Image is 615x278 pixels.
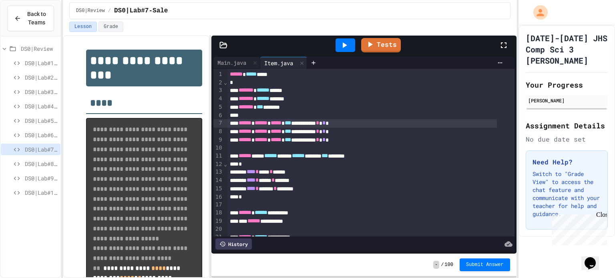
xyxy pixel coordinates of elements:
[213,119,223,128] div: 7
[213,225,223,233] div: 20
[114,6,168,16] span: DS0|Lab#7-Sale
[526,79,608,90] h2: Your Progress
[25,59,57,67] span: DS0|Lab#1-Duplicate Count
[213,185,223,193] div: 15
[213,152,223,160] div: 11
[533,170,601,218] p: Switch to "Grade View" to access the chat feature and communicate with your teacher for help and ...
[69,22,97,32] button: Lesson
[441,262,444,268] span: /
[528,97,605,104] div: [PERSON_NAME]
[223,79,227,86] span: Fold line
[525,3,550,22] div: My Account
[526,134,608,144] div: No due date set
[213,128,223,136] div: 8
[3,3,55,51] div: Chat with us now!Close
[466,262,504,268] span: Submit Answer
[25,145,57,154] span: DS0|Lab#7-Sale
[213,160,223,168] div: 12
[361,38,401,52] a: Tests
[213,193,223,201] div: 16
[25,174,57,182] span: DS0|Lab#9-Factorial
[213,176,223,185] div: 14
[213,168,223,176] div: 13
[25,160,57,168] span: DS0|Lab#8-Bank
[21,44,57,53] span: DS0|Review
[25,188,57,197] span: DS0|Lab#10-Is Solvable
[213,86,223,95] div: 3
[98,22,123,32] button: Grade
[213,136,223,144] div: 9
[213,217,223,226] div: 19
[213,144,223,152] div: 10
[213,201,223,209] div: 17
[213,103,223,112] div: 5
[581,246,607,270] iframe: chat widget
[444,262,453,268] span: 100
[213,57,260,69] div: Main.java
[215,238,252,250] div: History
[213,112,223,120] div: 6
[260,59,297,67] div: Item.java
[460,258,510,271] button: Submit Answer
[25,73,57,82] span: DS0|Lab#2-Increasing Neighbors
[526,120,608,131] h2: Assignment Details
[25,131,57,139] span: DS0|Lab#6-ListMagicStrings
[76,8,105,14] span: DS0|Review
[549,211,607,245] iframe: chat widget
[7,6,54,31] button: Back to Teams
[213,79,223,87] div: 2
[433,261,439,269] span: -
[526,32,608,66] h1: [DATE]-[DATE] JHS Comp Sci 3 [PERSON_NAME]
[213,70,223,79] div: 1
[213,58,250,67] div: Main.java
[260,57,307,69] div: Item.java
[213,95,223,103] div: 4
[213,233,223,242] div: 21
[25,116,57,125] span: DS0|Lab#5-Remove All In Range
[533,157,601,167] h3: Need Help?
[25,102,57,110] span: DS0|Lab#4-Balanced
[213,209,223,217] div: 18
[108,8,111,14] span: /
[223,161,227,167] span: Fold line
[25,88,57,96] span: DS0|Lab#3-Largest Time Denominations
[26,10,47,27] span: Back to Teams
